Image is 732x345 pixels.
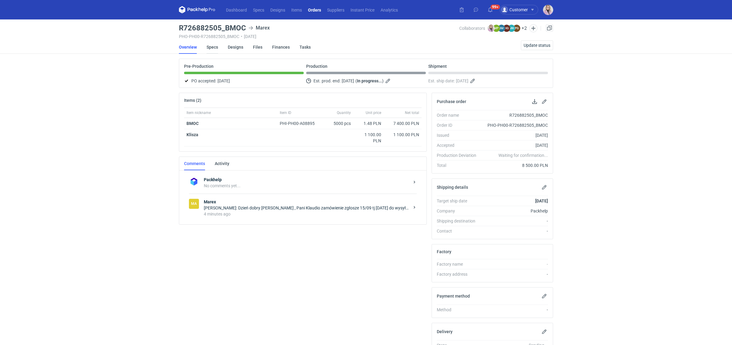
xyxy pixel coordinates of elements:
div: - [481,218,548,224]
span: Collaborators [459,26,485,31]
div: Est. ship date: [428,77,548,85]
img: Packhelp [189,177,199,187]
a: Designs [228,40,243,54]
a: Analytics [378,6,401,13]
h2: Factory [437,249,451,254]
div: [PERSON_NAME]: Dzień dobry [PERSON_NAME] , Pani Klaudio zamówienie zgłosze 15/09 tj [DATE] do wys... [204,205,409,211]
a: Suppliers [324,6,347,13]
figcaption: JM [498,25,505,32]
em: Waiting for confirmation... [498,152,548,158]
h2: Items (2) [184,98,201,103]
a: Overview [179,40,197,54]
span: Update status [524,43,550,47]
div: Target ship date [437,198,481,204]
img: Klaudia Wiśniewska [543,5,553,15]
a: Comments [184,157,205,170]
a: Files [253,40,262,54]
button: Edit delivery details [541,328,548,335]
span: • [241,34,242,39]
a: Finances [272,40,290,54]
a: Orders [305,6,324,13]
span: [DATE] [217,77,230,85]
div: - [481,261,548,267]
strong: Marex [204,199,409,205]
div: PHO-PH00-R726882505_BMOC [DATE] [179,34,459,39]
div: Factory address [437,271,481,277]
div: Issued [437,132,481,138]
div: PHI-PH00-A08895 [280,120,320,126]
a: Tasks [299,40,311,54]
a: Specs [207,40,218,54]
span: Unit price [366,110,381,115]
a: Activity [215,157,229,170]
a: Dashboard [223,6,250,13]
h2: Payment method [437,294,470,298]
div: 7 400.00 PLN [386,120,419,126]
div: - [481,271,548,277]
figcaption: MK [508,25,515,32]
div: 8 500.00 PLN [481,162,548,168]
span: Item ID [280,110,291,115]
div: Marex [189,199,199,209]
a: Items [288,6,305,13]
p: Shipment [428,64,447,69]
button: 99+ [485,5,495,15]
a: Designs [267,6,288,13]
div: Production Deviation [437,152,481,158]
a: Instant Price [347,6,378,13]
div: PO accepted: [184,77,304,85]
div: [DATE] [481,132,548,138]
h2: Shipping details [437,185,468,190]
h2: Purchase order [437,99,466,104]
div: 1 100.00 PLN [356,132,381,144]
button: Edit collaborators [529,24,537,32]
a: BMOC [186,121,199,126]
div: PHO-PH00-R726882505_BMOC [481,122,548,128]
button: Update status [521,40,553,50]
img: Klaudia Wiśniewska [487,25,495,32]
button: Edit shipping details [541,184,548,191]
div: Marex [248,24,270,32]
a: Specs [250,6,267,13]
span: [DATE] [456,77,468,85]
span: Net total [405,110,419,115]
div: - [481,228,548,234]
div: Company [437,208,481,214]
div: [DATE] [481,142,548,148]
button: Edit purchase order [541,98,548,105]
div: Order ID [437,122,481,128]
div: R726882505_BMOC [481,112,548,118]
strong: Packhelp [204,177,409,183]
div: Packhelp [481,208,548,214]
button: Edit payment method [541,292,548,300]
div: Est. prod. end: [306,77,426,85]
figcaption: HG [503,25,510,32]
h3: R726882505_BMOC [179,24,246,32]
strong: Klisza [186,132,198,137]
h2: Delivery [437,329,453,334]
em: ( [355,78,357,83]
div: Contact [437,228,481,234]
strong: In progress... [357,78,382,83]
span: [DATE] [342,77,354,85]
div: 4 minutes ago [204,211,409,217]
figcaption: Ma [189,199,199,209]
div: Total [437,162,481,168]
figcaption: MP [493,25,500,32]
div: 1.48 PLN [356,120,381,126]
figcaption: PG [513,25,520,32]
div: Method [437,307,481,313]
div: Customer [501,6,528,13]
div: 1 100.00 PLN [386,132,419,138]
div: - [481,307,548,313]
span: Item nickname [186,110,211,115]
svg: Packhelp Pro [179,6,215,13]
button: Customer [500,5,543,15]
div: 5000 pcs [323,118,353,129]
button: Edit estimated production end date [385,77,392,85]
button: +2 [522,26,527,31]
